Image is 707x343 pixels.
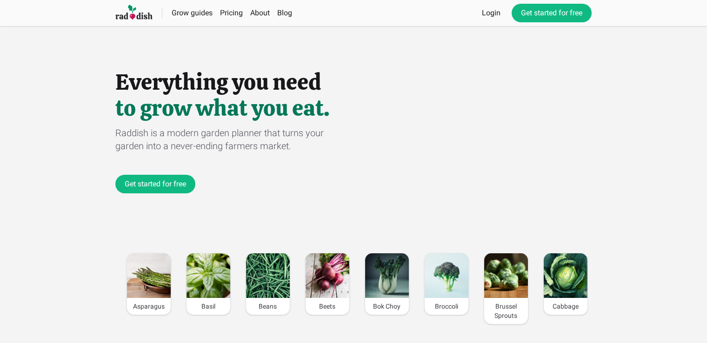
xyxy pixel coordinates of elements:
a: Image of BroccoliBroccoli [424,253,469,315]
div: Cabbage [544,298,587,315]
div: Bok Choy [365,298,409,315]
div: Asparagus [127,298,171,315]
a: Image of BeetsBeets [305,253,350,315]
a: Blog [277,8,292,17]
a: Image of CabbageCabbage [543,253,588,315]
img: Image of Brussel Sprouts [484,253,528,298]
img: Image of Beans [246,253,290,298]
a: Image of Bok ChoyBok Choy [365,253,409,315]
a: Image of BeansBeans [246,253,290,315]
a: Grow guides [172,8,213,17]
a: Image of BasilBasil [186,253,231,315]
img: Image of Cabbage [544,253,587,298]
a: Image of Brussel SproutsBrussel Sprouts [484,253,528,324]
div: Beets [306,298,349,315]
div: Basil [187,298,230,315]
div: Beans [246,298,290,315]
a: Get started for free [115,175,195,193]
div: Brussel Sprouts [484,298,528,324]
img: Image of Broccoli [425,253,468,298]
img: Raddish company logo [115,4,153,21]
a: Login [482,7,500,19]
img: Image of Asparagus [127,253,171,298]
a: Pricing [220,8,243,17]
a: Image of AsparagusAsparagus [127,253,171,315]
div: Raddish is a modern garden planner that turns your garden into a never-ending farmers market. [115,126,353,152]
a: About [250,8,270,17]
h1: to grow what you eat. [115,97,592,119]
div: Broccoli [425,298,468,315]
img: Image of Basil [187,253,230,298]
img: Image of Beets [306,253,349,298]
img: Image of Bok Choy [365,253,409,298]
a: Get started for free [512,4,592,22]
h1: Everything you need [115,71,592,93]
